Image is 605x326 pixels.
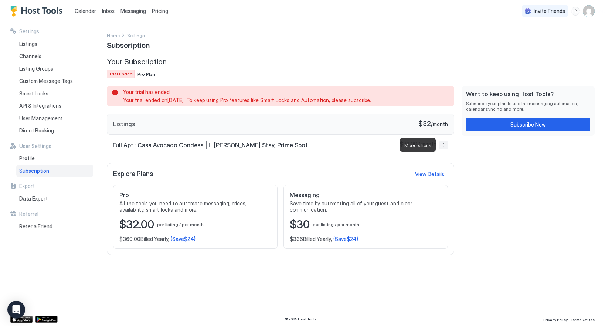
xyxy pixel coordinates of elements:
span: User Settings [19,143,51,149]
span: Trial Ended [109,71,133,77]
button: More options [439,141,448,149]
span: Channels [19,53,41,60]
a: Inbox [102,7,115,15]
span: Export [19,183,35,189]
a: Privacy Policy [543,315,568,323]
div: Open Intercom Messenger [7,301,25,319]
a: Terms Of Use [571,315,595,323]
span: $30 [290,218,310,232]
a: Host Tools Logo [10,6,66,17]
a: Listing Groups [16,63,93,75]
div: Breadcrumb [107,31,120,39]
span: (Save $24 ) [171,236,196,242]
span: Direct Booking [19,127,54,134]
div: Subscribe Now [510,121,546,128]
a: Google Play Store [35,316,58,323]
div: menu [571,7,580,16]
span: Referral [19,211,38,217]
span: More options [404,142,431,148]
div: View Details [415,170,444,178]
a: API & Integrations [16,100,93,112]
span: Messaging [290,191,320,199]
span: (Save $24 ) [333,236,358,242]
span: Privacy Policy [543,317,568,322]
span: Inbox [102,8,115,14]
span: Profile [19,155,35,162]
span: Listings [19,41,37,47]
span: Terms Of Use [571,317,595,322]
div: menu [439,141,448,149]
a: Messaging [120,7,146,15]
span: Subscription [107,39,150,50]
span: Save time by automating all of your guest and clear communication. [290,200,442,213]
a: Channels [16,50,93,63]
button: View Details [411,169,448,179]
span: $32.00 [119,218,154,232]
a: Smart Locks [16,87,93,100]
a: Settings [127,31,145,39]
span: Want to keep using Host Tools? [466,90,590,98]
span: User Management [19,115,63,122]
a: App Store [10,316,33,323]
span: Listings [113,120,135,128]
span: $32 [418,120,431,128]
span: API & Integrations [19,102,61,109]
span: $360.00 Billed Yearly, [119,236,169,242]
span: Messaging [120,8,146,14]
a: User Management [16,112,93,125]
span: $336 Billed Yearly, [290,236,332,242]
span: Listing Groups [19,65,53,72]
span: per listing / per month [157,222,204,227]
span: Your Subscription [107,57,167,67]
span: Explore Plans [113,170,153,178]
a: Listings [16,38,93,50]
span: © 2025 Host Tools [285,317,317,322]
span: All the tools you need to automate messaging, prices, availability, smart locks and more. [119,200,271,213]
a: Refer a Friend [16,220,93,233]
a: Data Export [16,192,93,205]
button: Subscribe Now [466,118,590,131]
span: per listing / per month [313,222,359,227]
span: Pricing [152,8,168,14]
a: Subscription [16,165,93,177]
span: Settings [19,28,39,35]
span: Home [107,33,120,38]
a: Custom Message Tags [16,75,93,87]
span: Your trial ended on [DATE] . To keep using Pro features like Smart Locks and Automation, please s... [123,97,445,104]
div: Breadcrumb [127,31,145,39]
span: Refer a Friend [19,223,52,230]
span: Smart Locks [19,90,48,97]
span: Custom Message Tags [19,78,73,84]
span: Full Apt · Casa Avocado Condesa | L-[PERSON_NAME] Stay, Prime Spot [113,141,308,149]
span: Invite Friends [534,8,565,14]
span: Settings [127,33,145,38]
a: Direct Booking [16,124,93,137]
span: Pro [119,191,129,199]
span: Subscription [19,168,49,174]
span: Subscribe your plan to use the messaging automation, calendar syncing and more. [466,101,590,112]
a: Home [107,31,120,39]
span: Calendar [75,8,96,14]
span: / month [431,121,448,128]
span: Your trial has ended [123,89,445,95]
span: Pro Plan [137,71,155,77]
span: Data Export [19,195,48,202]
a: Profile [16,152,93,165]
div: User profile [583,5,595,17]
a: Calendar [75,7,96,15]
